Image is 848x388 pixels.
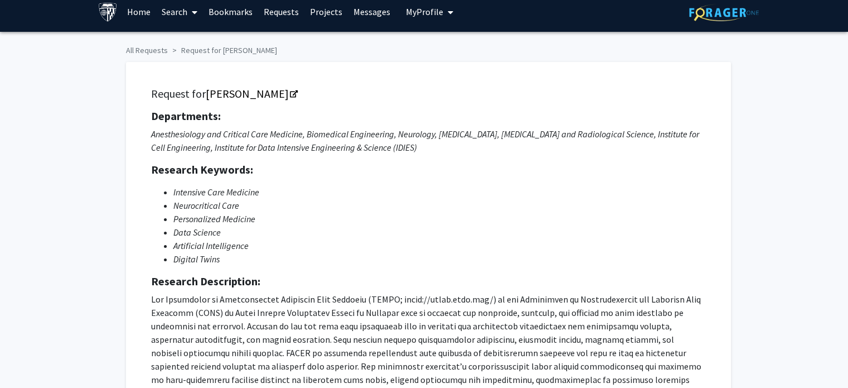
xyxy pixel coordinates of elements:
i: Anesthesiology and Critical Care Medicine, Biomedical Engineering, Neurology, [MEDICAL_DATA], [ME... [151,128,699,153]
li: Personalized Medicine [173,212,706,226]
h5: Request for [151,87,706,100]
ol: breadcrumb [126,40,723,56]
a: Opens in a new tab [206,87,297,100]
li: Digital Twins [173,252,706,266]
strong: Research Description: [151,274,260,288]
span: My Profile [406,6,443,17]
span: Neurocritical Care [173,200,239,211]
img: Johns Hopkins University Logo [98,2,118,22]
li: Request for [PERSON_NAME] [168,45,277,56]
li: Data Science [173,226,706,239]
img: ForagerOne Logo [689,4,759,21]
a: All Requests [126,45,168,55]
span: Intensive Care Medicine [173,186,259,198]
li: Artificial Intelligence [173,239,706,252]
strong: Research Keywords: [151,162,253,176]
iframe: Chat [8,338,47,380]
strong: Departments: [151,109,221,123]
